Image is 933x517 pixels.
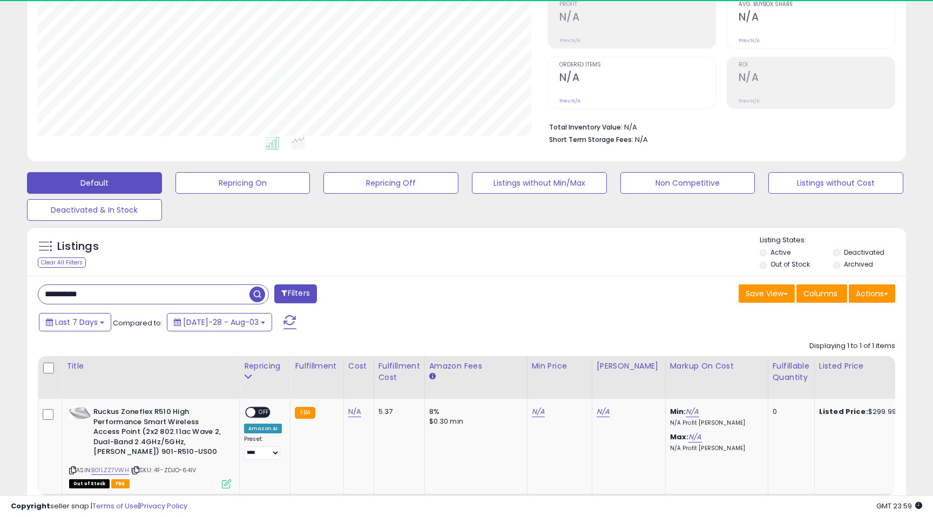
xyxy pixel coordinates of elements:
[688,432,701,443] a: N/A
[69,407,91,419] img: 21NUP6Lu57L._SL40_.jpg
[739,71,895,86] h2: N/A
[849,284,895,303] button: Actions
[378,360,420,383] div: Fulfillment Cost
[140,501,187,511] a: Privacy Policy
[597,360,661,372] div: [PERSON_NAME]
[183,317,259,328] span: [DATE]-28 - Aug-03
[844,248,884,257] label: Deactivated
[93,407,225,460] b: Ruckus Zoneflex R510 High Performance Smart Wireless Access Point (2x2 802.11ac Wave 2, Dual-Band...
[670,406,686,417] b: Min:
[739,2,895,8] span: Avg. Buybox Share
[559,11,715,25] h2: N/A
[378,407,416,417] div: 5.37
[665,356,768,399] th: The percentage added to the cost of goods (COGS) that forms the calculator for Min & Max prices.
[635,134,648,145] span: N/A
[549,135,633,144] b: Short Term Storage Fees:
[348,406,361,417] a: N/A
[739,284,795,303] button: Save View
[167,313,272,331] button: [DATE]-28 - Aug-03
[38,257,86,268] div: Clear All Filters
[69,479,110,488] span: All listings that are currently out of stock and unavailable for purchase on Amazon
[175,172,310,194] button: Repricing On
[819,407,909,417] div: $299.99
[559,62,715,68] span: Ordered Items
[549,123,623,132] b: Total Inventory Value:
[91,466,129,475] a: B01LZZ7VWH
[770,248,790,257] label: Active
[532,406,545,417] a: N/A
[348,360,369,372] div: Cost
[796,284,847,303] button: Columns
[11,501,50,511] strong: Copyright
[11,501,187,512] div: seller snap | |
[549,120,887,133] li: N/A
[429,360,523,372] div: Amazon Fees
[670,432,689,442] b: Max:
[27,199,162,221] button: Deactivated & In Stock
[670,419,760,427] p: N/A Profit [PERSON_NAME]
[532,360,587,372] div: Min Price
[92,501,138,511] a: Terms of Use
[111,479,130,488] span: FBA
[429,372,436,382] small: Amazon Fees.
[244,436,282,460] div: Preset:
[429,417,519,426] div: $0.30 min
[295,360,339,372] div: Fulfillment
[559,2,715,8] span: Profit
[244,360,286,372] div: Repricing
[739,62,895,68] span: ROI
[876,501,922,511] span: 2025-08-11 23:59 GMT
[274,284,316,303] button: Filters
[739,37,760,44] small: Prev: N/A
[670,360,763,372] div: Markup on Cost
[57,239,99,254] h5: Listings
[66,360,235,372] div: Title
[597,406,610,417] a: N/A
[686,406,699,417] a: N/A
[244,424,282,433] div: Amazon AI
[819,360,912,372] div: Listed Price
[739,98,760,104] small: Prev: N/A
[803,288,837,299] span: Columns
[113,318,163,328] span: Compared to:
[55,317,98,328] span: Last 7 Days
[809,341,895,351] div: Displaying 1 to 1 of 1 items
[255,408,273,417] span: OFF
[773,407,806,417] div: 0
[27,172,162,194] button: Default
[323,172,458,194] button: Repricing Off
[559,37,580,44] small: Prev: N/A
[770,260,810,269] label: Out of Stock
[472,172,607,194] button: Listings without Min/Max
[773,360,810,383] div: Fulfillable Quantity
[760,235,905,246] p: Listing States:
[39,313,111,331] button: Last 7 Days
[739,11,895,25] h2: N/A
[429,407,519,417] div: 8%
[844,260,873,269] label: Archived
[819,406,868,417] b: Listed Price:
[559,98,580,104] small: Prev: N/A
[559,71,715,86] h2: N/A
[768,172,903,194] button: Listings without Cost
[131,466,196,474] span: | SKU: 4F-ZDJO-64IV
[620,172,755,194] button: Non Competitive
[670,445,760,452] p: N/A Profit [PERSON_NAME]
[295,407,315,419] small: FBA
